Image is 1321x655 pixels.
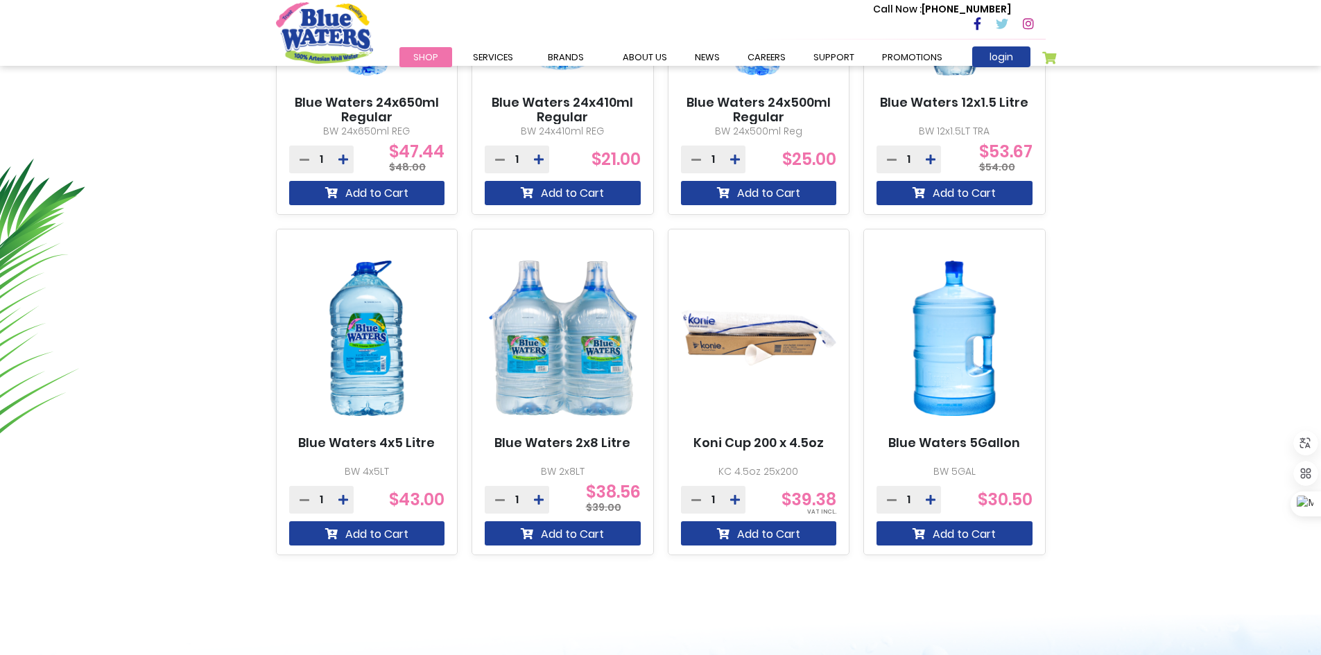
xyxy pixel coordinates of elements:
p: BW 2x8LT [485,464,641,479]
a: support [800,47,868,67]
p: BW 4x5LT [289,464,445,479]
p: BW 12x1.5LT TRA [877,124,1033,139]
span: Call Now : [873,2,922,16]
img: Blue Waters 2x8 Litre [485,241,641,436]
a: Blue Waters 12x1.5 Litre [880,95,1028,110]
button: Add to Cart [485,181,641,205]
span: Brands [548,51,584,64]
p: KC 4.5oz 25x200 [681,464,837,479]
a: login [972,46,1030,67]
button: Add to Cart [877,521,1033,545]
a: Blue Waters 24x500ml Regular [681,95,837,125]
button: Add to Cart [877,181,1033,205]
button: Add to Cart [681,521,837,545]
a: Blue Waters 5Gallon [888,435,1020,451]
p: BW 24x410ml REG [485,124,641,139]
span: Services [473,51,513,64]
span: $47.44 [389,152,444,165]
a: Blue Waters 24x650ml Regular [289,95,445,125]
span: $30.50 [978,488,1033,511]
button: Add to Cart [681,181,837,205]
button: Add to Cart [289,181,445,205]
span: $39.00 [586,500,621,514]
span: $48.00 [389,160,426,174]
a: about us [609,47,681,67]
a: Promotions [868,47,956,67]
p: [PHONE_NUMBER] [873,2,1011,17]
a: store logo [276,2,373,63]
a: careers [734,47,800,67]
span: $53.67 [979,152,1033,165]
p: BW 5GAL [877,464,1033,479]
button: Add to Cart [289,521,445,545]
a: Koni Cup 200 x 4.5oz [693,435,824,451]
img: Blue Waters 4x5 Litre [289,241,445,436]
a: Blue Waters 2x8 Litre [494,435,630,451]
img: Blue Waters 5Gallon [877,241,1033,436]
span: $43.00 [389,488,444,511]
a: News [681,47,734,67]
a: Blue Waters 4x5 Litre [298,435,435,451]
span: $39.38 [782,488,836,511]
span: $21.00 [592,148,641,171]
span: $38.56 [586,492,641,505]
p: BW 24x650ml REG [289,124,445,139]
span: $54.00 [979,160,1015,174]
img: Koni Cup 200 x 4.5oz [681,241,837,436]
span: Shop [413,51,438,64]
a: Blue Waters 24x410ml Regular [485,95,641,125]
p: BW 24x500ml Reg [681,124,837,139]
span: $25.00 [782,148,836,171]
button: Add to Cart [485,521,641,545]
